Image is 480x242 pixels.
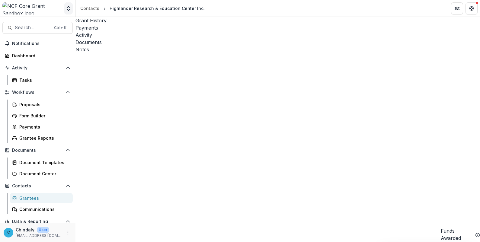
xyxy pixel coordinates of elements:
[2,39,73,48] button: Notifications
[78,4,207,13] nav: breadcrumb
[10,75,73,85] a: Tasks
[10,122,73,132] a: Payments
[451,2,463,14] button: Partners
[10,158,73,167] a: Document Templates
[10,133,73,143] a: Grantee Reports
[19,124,68,130] div: Payments
[19,113,68,119] div: Form Builder
[441,227,473,242] h2: Funds Awarded
[80,5,99,11] div: Contacts
[12,65,63,71] span: Activity
[19,170,68,177] div: Document Center
[15,25,50,30] span: Search...
[64,229,72,236] button: More
[12,53,68,59] div: Dashboard
[10,204,73,214] a: Communications
[10,100,73,110] a: Proposals
[2,181,73,191] button: Open Contacts
[10,169,73,179] a: Document Center
[12,219,63,224] span: Data & Reporting
[12,183,63,189] span: Contacts
[19,159,68,166] div: Document Templates
[12,90,63,95] span: Workflows
[12,41,70,46] span: Notifications
[75,24,480,31] a: Payments
[466,2,478,14] button: Get Help
[75,46,480,53] a: Notes
[7,231,10,234] div: Chindaly
[78,4,102,13] a: Contacts
[19,206,68,212] div: Communications
[2,51,73,61] a: Dashboard
[10,111,73,121] a: Form Builder
[2,217,73,226] button: Open Data & Reporting
[75,39,480,46] a: Documents
[75,31,480,39] a: Activity
[10,193,73,203] a: Grantees
[16,227,34,233] p: Chindaly
[2,145,73,155] button: Open Documents
[19,101,68,108] div: Proposals
[16,233,62,238] p: [EMAIL_ADDRESS][DOMAIN_NAME]
[12,148,63,153] span: Documents
[64,2,73,14] button: Open entity switcher
[110,5,205,11] div: Highlander Research & Education Center Inc.
[2,22,73,34] button: Search...
[19,135,68,141] div: Grantee Reports
[2,88,73,97] button: Open Workflows
[2,2,62,14] img: NCF Core Grant Sandbox logo
[19,77,68,83] div: Tasks
[2,63,73,73] button: Open Activity
[19,195,68,201] div: Grantees
[37,227,49,233] p: User
[53,24,68,31] div: Ctrl + K
[75,17,480,24] a: Grant History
